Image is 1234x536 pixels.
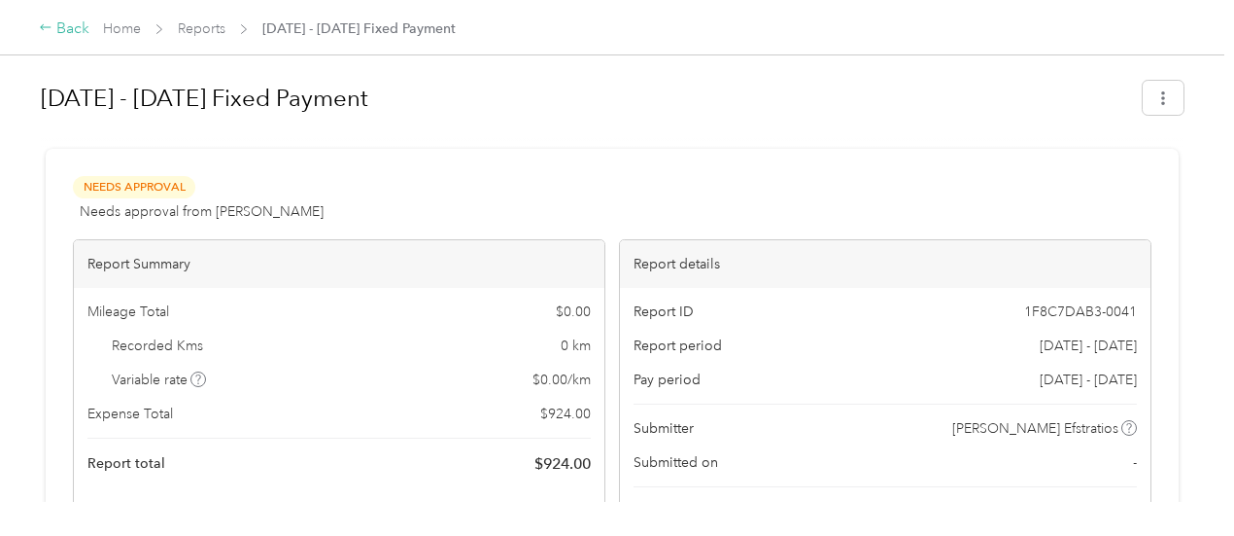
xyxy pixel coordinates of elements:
[39,18,89,41] div: Back
[540,404,591,424] span: $ 924.00
[87,404,173,424] span: Expense Total
[556,302,591,322] span: $ 0.00
[534,452,591,476] span: $ 924.00
[112,370,207,390] span: Variable rate
[1024,302,1137,322] span: 1F8C7DAB3-0041
[1040,336,1137,356] span: [DATE] - [DATE]
[112,336,203,356] span: Recorded Kms
[1125,427,1234,536] iframe: Everlance-gr Chat Button Frame
[561,336,591,356] span: 0 km
[634,501,700,521] span: Approvers
[74,240,604,288] div: Report Summary
[634,302,694,322] span: Report ID
[103,20,141,37] a: Home
[634,336,722,356] span: Report period
[87,302,169,322] span: Mileage Total
[952,418,1118,439] span: [PERSON_NAME] Efstratios
[620,240,1150,288] div: Report details
[73,176,195,198] span: Needs Approval
[262,18,456,39] span: [DATE] - [DATE] Fixed Payment
[80,201,324,222] span: Needs approval from [PERSON_NAME]
[1026,501,1134,521] span: [PERSON_NAME]
[178,20,225,37] a: Reports
[634,452,718,473] span: Submitted on
[87,453,165,474] span: Report total
[1040,370,1137,390] span: [DATE] - [DATE]
[634,418,694,439] span: Submitter
[532,370,591,390] span: $ 0.00 / km
[634,370,701,390] span: Pay period
[41,75,1129,122] h1: Sep 1 - 30, 2025 Fixed Payment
